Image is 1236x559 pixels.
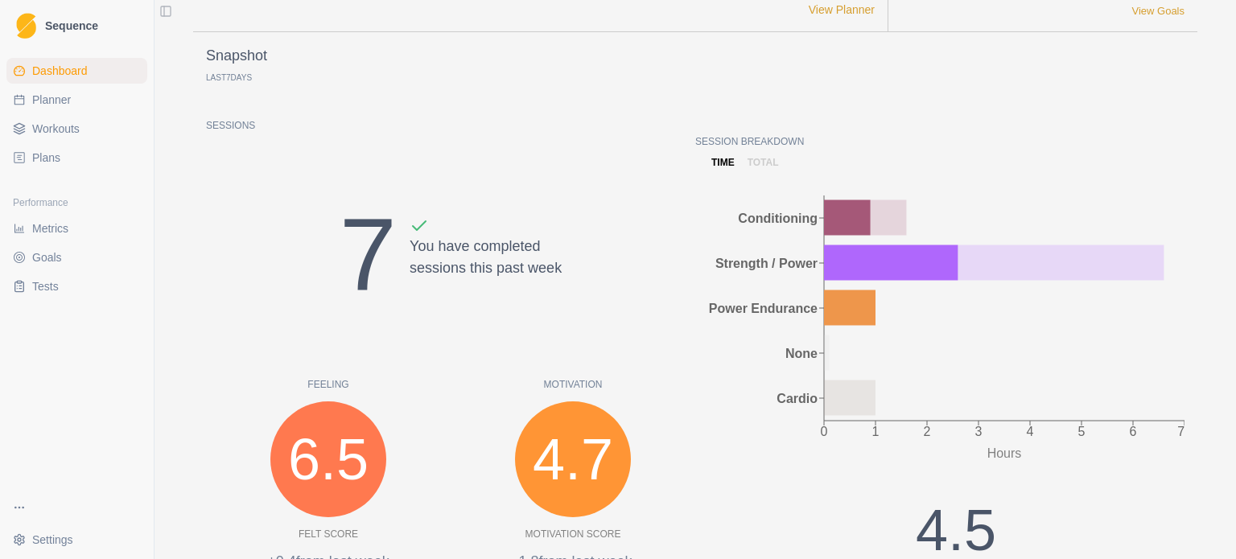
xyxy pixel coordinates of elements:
[288,416,369,503] span: 6.5
[340,178,397,332] div: 7
[821,425,828,438] tspan: 0
[6,527,147,553] button: Settings
[987,446,1022,460] tspan: Hours
[6,58,147,84] a: Dashboard
[1027,425,1034,438] tspan: 4
[45,20,98,31] span: Sequence
[226,73,231,82] span: 7
[206,118,695,133] p: Sessions
[1130,425,1137,438] tspan: 6
[32,278,59,294] span: Tests
[6,216,147,241] a: Metrics
[785,347,818,360] tspan: None
[715,257,818,270] tspan: Strength / Power
[32,92,71,108] span: Planner
[872,425,880,438] tspan: 1
[1078,425,1086,438] tspan: 5
[1177,425,1184,438] tspan: 7
[777,392,818,405] tspan: Cardio
[6,145,147,171] a: Plans
[32,63,88,79] span: Dashboard
[809,2,875,18] a: View Planner
[451,377,695,392] p: Motivation
[410,216,562,332] div: You have completed sessions this past week
[299,527,358,541] p: Felt Score
[711,155,735,170] p: time
[206,73,252,82] p: Last Days
[924,425,931,438] tspan: 2
[32,121,80,137] span: Workouts
[6,116,147,142] a: Workouts
[32,150,60,166] span: Plans
[6,190,147,216] div: Performance
[695,134,1184,149] p: Session Breakdown
[32,220,68,236] span: Metrics
[533,416,613,503] span: 4.7
[6,273,147,299] a: Tests
[6,87,147,113] a: Planner
[32,249,62,265] span: Goals
[206,377,451,392] p: Feeling
[16,13,36,39] img: Logo
[6,6,147,45] a: LogoSequence
[1131,3,1184,19] a: View Goals
[206,45,267,67] p: Snapshot
[709,302,818,315] tspan: Power Endurance
[6,245,147,270] a: Goals
[975,425,983,438] tspan: 3
[738,212,818,225] tspan: Conditioning
[748,155,779,170] p: total
[525,527,621,541] p: Motivation Score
